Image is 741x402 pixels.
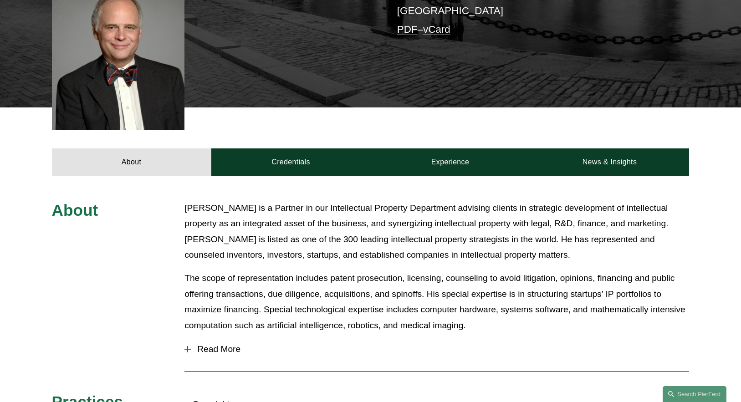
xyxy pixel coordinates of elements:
[530,148,689,176] a: News & Insights
[52,201,98,219] span: About
[191,344,689,354] span: Read More
[184,200,689,263] p: [PERSON_NAME] is a Partner in our Intellectual Property Department advising clients in strategic ...
[371,148,530,176] a: Experience
[211,148,371,176] a: Credentials
[184,337,689,361] button: Read More
[52,148,211,176] a: About
[184,270,689,333] p: The scope of representation includes patent prosecution, licensing, counseling to avoid litigatio...
[397,24,418,35] a: PDF
[423,24,450,35] a: vCard
[663,386,726,402] a: Search this site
